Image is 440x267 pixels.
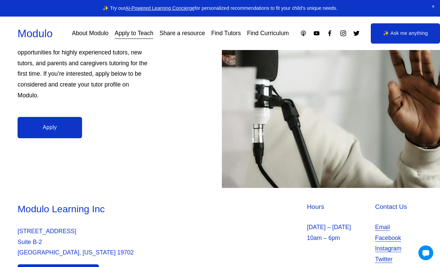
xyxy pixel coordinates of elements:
p: We’re looking for passionate in-person and on-line instructors to join our community of teachers.... [18,5,150,101]
a: Find Curriculum [247,27,289,39]
a: ✨ Ask me anything [371,23,440,44]
a: Twitter [353,30,360,37]
a: Instagram [375,243,402,254]
a: Find Tutors [211,27,241,39]
a: AI-Powered Learning Concierge [125,5,195,11]
a: Modulo [18,27,53,40]
p: [STREET_ADDRESS] Suite B-2 [GEOGRAPHIC_DATA], [US_STATE] 19702 [18,226,218,258]
h3: Modulo Learning Inc [18,202,218,216]
a: YouTube [313,30,320,37]
p: [DATE] – [DATE] 10am – 6pm [307,222,371,243]
a: Instagram [340,30,347,37]
a: Email [375,222,390,233]
a: Facebook [326,30,333,37]
a: Share a resource [160,27,205,39]
a: Twitter [375,254,393,265]
a: Apple Podcasts [300,30,307,37]
h4: Contact Us [375,202,422,212]
a: Apply [18,117,82,138]
a: About Modulo [72,27,108,39]
a: Apply to Teach [115,27,154,39]
h4: Hours [307,202,371,212]
a: Facebook [375,233,401,244]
